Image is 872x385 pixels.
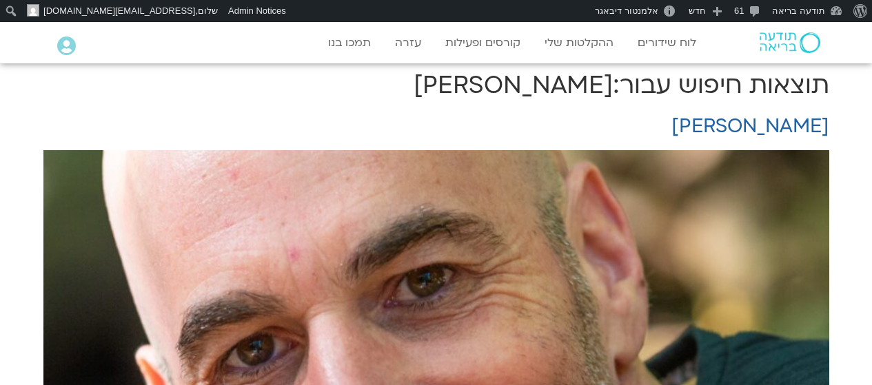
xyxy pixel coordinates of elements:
span: [EMAIL_ADDRESS][DOMAIN_NAME] [43,6,195,16]
a: לוח שידורים [631,30,703,56]
span: [PERSON_NAME] [414,69,613,102]
a: קורסים ופעילות [438,30,527,56]
a: תמכו בנו [321,30,378,56]
a: עזרה [388,30,428,56]
a: ההקלטות שלי [538,30,620,56]
a: [PERSON_NAME] [671,113,829,139]
h1: תוצאות חיפוש עבור: [43,69,829,102]
img: תודעה בריאה [760,32,820,53]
